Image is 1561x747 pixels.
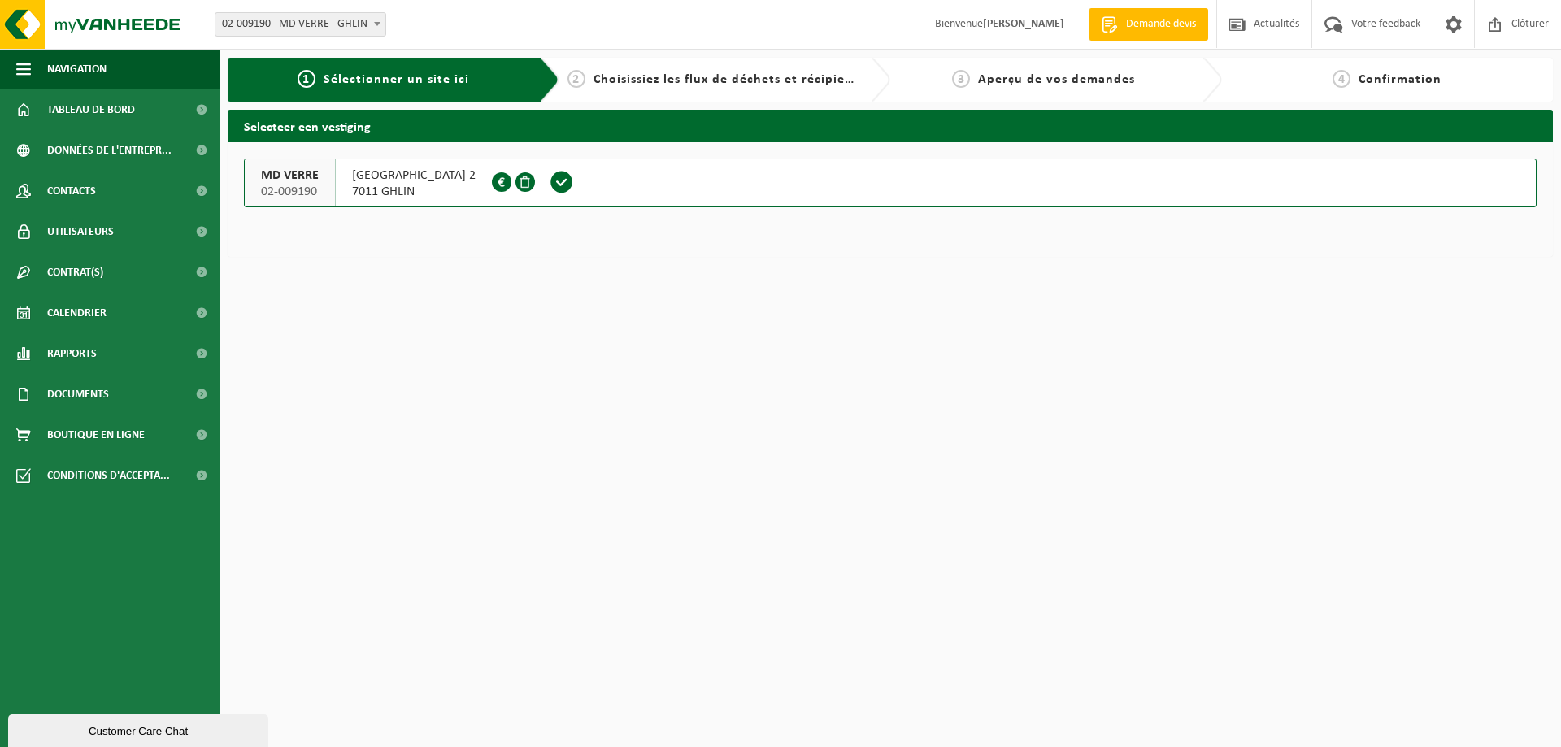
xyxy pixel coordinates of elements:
[228,110,1553,141] h2: Selecteer een vestiging
[1359,73,1441,86] span: Confirmation
[978,73,1135,86] span: Aperçu de vos demandes
[47,455,170,496] span: Conditions d'accepta...
[47,49,107,89] span: Navigation
[952,70,970,88] span: 3
[983,18,1064,30] strong: [PERSON_NAME]
[352,167,476,184] span: [GEOGRAPHIC_DATA] 2
[47,171,96,211] span: Contacts
[352,184,476,200] span: 7011 GHLIN
[215,13,385,36] span: 02-009190 - MD VERRE - GHLIN
[1122,16,1200,33] span: Demande devis
[215,12,386,37] span: 02-009190 - MD VERRE - GHLIN
[298,70,315,88] span: 1
[8,711,272,747] iframe: chat widget
[1089,8,1208,41] a: Demande devis
[244,159,1537,207] button: MD VERRE 02-009190 [GEOGRAPHIC_DATA] 27011 GHLIN
[47,89,135,130] span: Tableau de bord
[47,130,172,171] span: Données de l'entrepr...
[47,374,109,415] span: Documents
[567,70,585,88] span: 2
[594,73,864,86] span: Choisissiez les flux de déchets et récipients
[47,333,97,374] span: Rapports
[47,252,103,293] span: Contrat(s)
[47,211,114,252] span: Utilisateurs
[261,167,319,184] span: MD VERRE
[1333,70,1350,88] span: 4
[324,73,469,86] span: Sélectionner un site ici
[47,415,145,455] span: Boutique en ligne
[47,293,107,333] span: Calendrier
[261,184,319,200] span: 02-009190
